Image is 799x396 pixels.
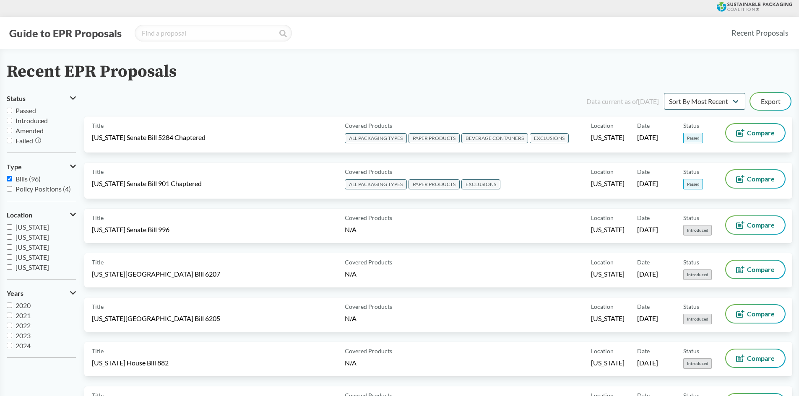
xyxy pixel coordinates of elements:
span: Status [683,121,699,130]
span: Introduced [683,314,712,324]
input: 2024 [7,343,12,348]
span: Compare [747,222,775,228]
button: Compare [726,124,785,142]
span: [US_STATE] [16,253,49,261]
button: Compare [726,305,785,323]
input: [US_STATE] [7,264,12,270]
input: [US_STATE] [7,254,12,260]
span: PAPER PRODUCTS [409,179,460,189]
span: Status [683,302,699,311]
span: N/A [345,225,357,233]
span: [US_STATE] Senate Bill 5284 Chaptered [92,133,206,142]
span: EXCLUSIONS [461,179,500,189]
span: Introduced [683,225,712,236]
span: Covered Products [345,347,392,355]
span: Introduced [683,269,712,280]
span: Status [683,213,699,222]
span: Compare [747,266,775,273]
input: [US_STATE] [7,224,12,230]
span: N/A [345,359,357,367]
button: Compare [726,216,785,234]
span: [DATE] [637,179,658,188]
span: Covered Products [345,121,392,130]
input: 2022 [7,323,12,328]
span: Location [591,347,614,355]
span: EXCLUSIONS [530,133,569,143]
span: Passed [16,106,36,114]
input: [US_STATE] [7,234,12,240]
button: Status [7,91,76,106]
span: [US_STATE] [16,263,49,271]
span: [US_STATE][GEOGRAPHIC_DATA] Bill 6207 [92,269,220,279]
button: Guide to EPR Proposals [7,26,124,40]
input: 2023 [7,333,12,338]
span: Title [92,347,104,355]
input: Introduced [7,118,12,123]
span: Compare [747,355,775,362]
span: [US_STATE] [16,243,49,251]
span: [US_STATE] Senate Bill 901 Chaptered [92,179,202,188]
span: Status [7,95,26,102]
span: Status [683,167,699,176]
span: [US_STATE] House Bill 882 [92,358,169,368]
button: Compare [726,349,785,367]
span: ALL PACKAGING TYPES [345,133,407,143]
span: Covered Products [345,167,392,176]
span: Introduced [16,116,48,124]
span: Years [7,290,23,297]
span: [US_STATE] [591,179,625,188]
span: 2020 [16,301,31,309]
span: Title [92,121,104,130]
span: [US_STATE][GEOGRAPHIC_DATA] Bill 6205 [92,314,220,323]
button: Type [7,160,76,174]
span: N/A [345,314,357,322]
span: Date [637,121,650,130]
span: Status [683,347,699,355]
span: Date [637,258,650,267]
span: Compare [747,311,775,317]
input: Policy Positions (4) [7,186,12,192]
span: [US_STATE] [591,358,625,368]
span: [DATE] [637,269,658,279]
span: [US_STATE] [591,314,625,323]
span: [DATE] [637,133,658,142]
span: Title [92,258,104,267]
span: Status [683,258,699,267]
span: Location [591,258,614,267]
span: Location [591,213,614,222]
a: Recent Proposals [728,23,792,42]
span: 2024 [16,342,31,349]
button: Location [7,208,76,222]
input: 2020 [7,303,12,308]
span: Compare [747,176,775,182]
span: 2023 [16,331,31,339]
button: Compare [726,170,785,188]
span: Passed [683,133,703,143]
span: PAPER PRODUCTS [409,133,460,143]
span: Covered Products [345,258,392,267]
span: Compare [747,129,775,136]
button: Years [7,286,76,300]
input: 2021 [7,313,12,318]
span: Covered Products [345,302,392,311]
span: Title [92,167,104,176]
span: Location [7,211,32,219]
span: N/A [345,270,357,278]
input: Amended [7,128,12,133]
span: Title [92,213,104,222]
span: Introduced [683,358,712,369]
span: Passed [683,179,703,189]
span: [US_STATE] [591,269,625,279]
input: [US_STATE] [7,244,12,250]
span: Policy Positions (4) [16,185,71,193]
span: [US_STATE] [16,223,49,231]
button: Compare [726,261,785,278]
span: [DATE] [637,225,658,234]
button: Export [750,93,791,110]
input: Passed [7,108,12,113]
span: Location [591,167,614,176]
span: ALL PACKAGING TYPES [345,179,407,189]
span: [US_STATE] [16,233,49,241]
h2: Recent EPR Proposals [7,62,177,81]
span: [DATE] [637,314,658,323]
